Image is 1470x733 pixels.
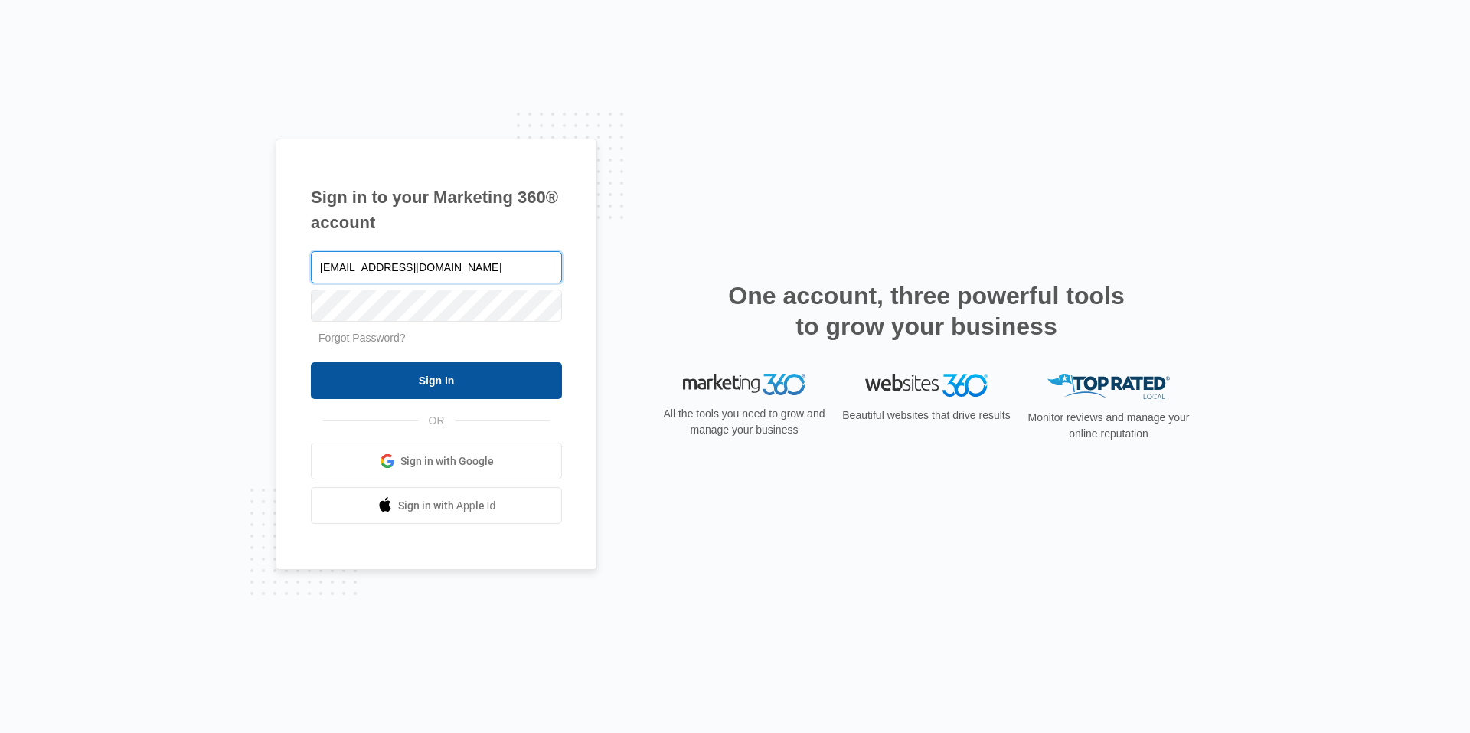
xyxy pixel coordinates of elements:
p: All the tools you need to grow and manage your business [658,406,830,438]
img: Websites 360 [865,374,988,396]
h2: One account, three powerful tools to grow your business [724,280,1129,342]
h1: Sign in to your Marketing 360® account [311,185,562,235]
span: Sign in with Apple Id [398,498,496,514]
img: Marketing 360 [683,374,805,395]
img: Top Rated Local [1047,374,1170,399]
a: Forgot Password? [318,332,406,344]
input: Email [311,251,562,283]
input: Sign In [311,362,562,399]
a: Sign in with Google [311,443,562,479]
span: Sign in with Google [400,453,494,470]
a: Sign in with Apple Id [311,487,562,524]
span: OR [418,413,456,429]
p: Beautiful websites that drive results [841,407,1012,424]
p: Monitor reviews and manage your online reputation [1023,410,1194,442]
